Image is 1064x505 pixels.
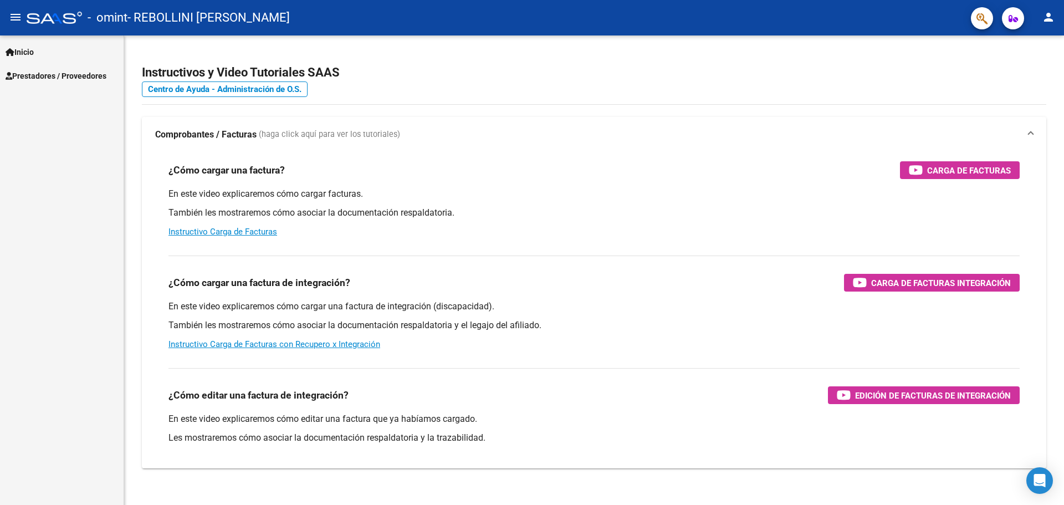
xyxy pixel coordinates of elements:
[168,387,349,403] h3: ¿Cómo editar una factura de integración?
[6,70,106,82] span: Prestadores / Proveedores
[6,46,34,58] span: Inicio
[168,275,350,290] h3: ¿Cómo cargar una factura de integración?
[828,386,1020,404] button: Edición de Facturas de integración
[1026,467,1053,494] div: Open Intercom Messenger
[855,389,1011,402] span: Edición de Facturas de integración
[168,413,1020,425] p: En este video explicaremos cómo editar una factura que ya habíamos cargado.
[155,129,257,141] strong: Comprobantes / Facturas
[168,207,1020,219] p: También les mostraremos cómo asociar la documentación respaldatoria.
[927,164,1011,177] span: Carga de Facturas
[168,319,1020,331] p: También les mostraremos cómo asociar la documentación respaldatoria y el legajo del afiliado.
[168,339,380,349] a: Instructivo Carga de Facturas con Recupero x Integración
[168,432,1020,444] p: Les mostraremos cómo asociar la documentación respaldatoria y la trazabilidad.
[127,6,290,30] span: - REBOLLINI [PERSON_NAME]
[844,274,1020,292] button: Carga de Facturas Integración
[168,300,1020,313] p: En este video explicaremos cómo cargar una factura de integración (discapacidad).
[9,11,22,24] mat-icon: menu
[168,188,1020,200] p: En este video explicaremos cómo cargar facturas.
[142,81,308,97] a: Centro de Ayuda - Administración de O.S.
[259,129,400,141] span: (haga click aquí para ver los tutoriales)
[142,117,1046,152] mat-expansion-panel-header: Comprobantes / Facturas (haga click aquí para ver los tutoriales)
[142,62,1046,83] h2: Instructivos y Video Tutoriales SAAS
[1042,11,1055,24] mat-icon: person
[142,152,1046,468] div: Comprobantes / Facturas (haga click aquí para ver los tutoriales)
[88,6,127,30] span: - omint
[900,161,1020,179] button: Carga de Facturas
[168,162,285,178] h3: ¿Cómo cargar una factura?
[871,276,1011,290] span: Carga de Facturas Integración
[168,227,277,237] a: Instructivo Carga de Facturas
